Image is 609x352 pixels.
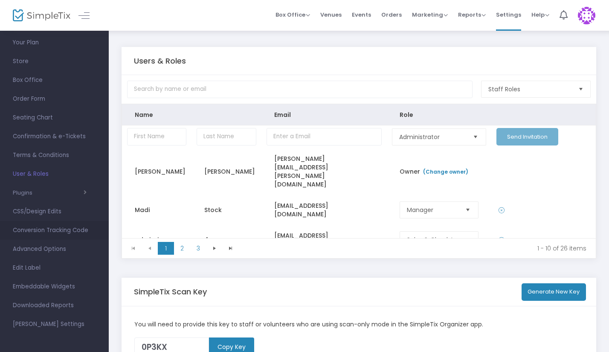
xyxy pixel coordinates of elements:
[400,167,470,176] span: Owner
[13,244,96,255] span: Advanced Options
[387,104,491,125] th: Role
[488,85,571,93] span: Staff Roles
[407,236,458,244] span: Sales & Check In
[261,148,387,195] td: [PERSON_NAME][EMAIL_ADDRESS][PERSON_NAME][DOMAIN_NAME]
[575,81,587,97] button: Select
[134,287,207,297] h5: SimpleTix Scan Key
[122,195,191,225] td: Madi
[127,128,186,145] input: First Name
[134,56,186,66] h5: Users & Roles
[158,242,174,255] span: Page 1
[174,242,190,255] span: Page 2
[122,148,191,195] td: [PERSON_NAME]
[223,242,239,255] span: Go to the last page
[13,206,96,217] span: CSS/Design Edits
[13,262,96,273] span: Edit Label
[13,281,96,292] span: Embeddable Widgets
[275,11,310,19] span: Box Office
[522,283,586,301] button: Generate New Key
[261,225,387,255] td: [EMAIL_ADDRESS][DOMAIN_NAME]
[13,112,96,123] span: Seating Chart
[13,169,96,180] span: User & Roles
[320,4,342,26] span: Venues
[13,75,96,86] span: Box Office
[191,148,261,195] td: [PERSON_NAME]
[211,245,218,252] span: Go to the next page
[122,104,191,125] th: Name
[13,37,96,48] span: Your Plan
[261,195,387,225] td: [EMAIL_ADDRESS][DOMAIN_NAME]
[399,133,465,141] span: Administrator
[227,245,234,252] span: Go to the last page
[458,11,486,19] span: Reports
[13,225,96,236] span: Conversion Tracking Code
[496,4,521,26] span: Settings
[531,11,549,19] span: Help
[13,56,96,67] span: Store
[381,4,402,26] span: Orders
[245,244,586,253] kendo-pager-info: 1 - 10 of 26 items
[407,206,458,214] span: Manager
[13,93,96,105] span: Order Form
[122,225,191,255] td: admissions
[13,150,96,161] span: Terms & Conditions
[191,195,261,225] td: Stock
[190,242,206,255] span: Page 3
[206,242,223,255] span: Go to the next page
[191,225,261,255] td: 4
[462,232,474,248] button: Select
[470,129,481,145] button: Select
[13,131,96,142] span: Confirmation & e-Tickets
[267,128,382,145] input: Enter a Email
[352,4,371,26] span: Events
[462,202,474,218] button: Select
[261,104,387,125] th: Email
[422,168,468,175] a: (Change owner)
[13,189,87,196] button: Plugins
[13,300,96,311] span: Downloaded Reports
[122,104,596,238] div: Data table
[130,320,588,329] div: You will need to provide this key to staff or volunteers who are using scan-only mode in the Simp...
[197,128,256,145] input: Last Name
[127,81,473,98] input: Search by name or email
[13,319,96,330] span: [PERSON_NAME] Settings
[412,11,448,19] span: Marketing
